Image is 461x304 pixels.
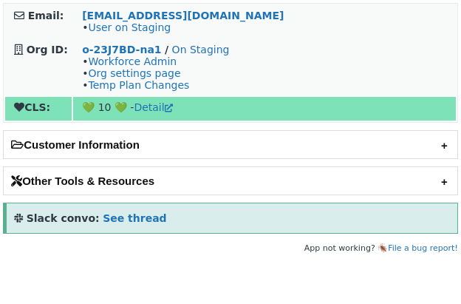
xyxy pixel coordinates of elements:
[3,241,458,256] footer: App not working? 🪳
[82,21,171,33] span: •
[88,55,177,67] a: Workforce Admin
[82,10,284,21] a: [EMAIL_ADDRESS][DOMAIN_NAME]
[4,131,457,158] h2: Customer Information
[88,79,189,91] a: Temp Plan Changes
[4,167,457,195] h2: Other Tools & Resources
[172,44,230,55] a: On Staging
[388,243,458,253] a: File a bug report!
[73,97,456,121] td: 💚 10 💚 -
[28,10,64,21] strong: Email:
[165,44,168,55] strong: /
[134,101,172,113] a: Detail
[103,212,166,224] a: See thread
[27,44,68,55] strong: Org ID:
[82,55,189,91] span: • • •
[88,67,180,79] a: Org settings page
[14,101,50,113] strong: CLS:
[88,21,171,33] a: User on Staging
[27,212,100,224] strong: Slack convo:
[82,44,161,55] a: o-23J7BD-na1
